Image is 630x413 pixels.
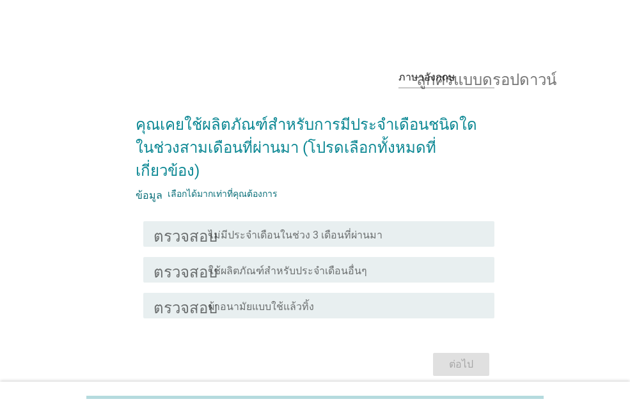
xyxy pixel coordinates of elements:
[136,189,162,199] font: ข้อมูล
[154,262,217,277] font: ตรวจสอบ
[398,71,455,83] font: ภาษาอังกฤษ
[154,226,217,242] font: ตรวจสอบ
[209,229,382,241] font: ไม่มีประจำเดือนในช่วง 3 เดือนที่ผ่านมา
[136,116,477,180] font: คุณเคยใช้ผลิตภัณฑ์สำหรับการมีประจำเดือนชนิดใดในช่วงสามเดือนที่ผ่านมา (โปรดเลือกทั้งหมดที่เกี่ยวข้อง)
[154,298,217,313] font: ตรวจสอบ
[209,265,367,277] font: ใช้ผลิตภัณฑ์สำหรับประจำเดือนอื่นๆ
[416,70,556,85] font: ลูกศรแบบดรอปดาวน์
[209,300,314,313] font: ผ้าอนามัยแบบใช้แล้วทิ้ง
[168,189,278,199] font: เลือกได้มากเท่าที่คุณต้องการ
